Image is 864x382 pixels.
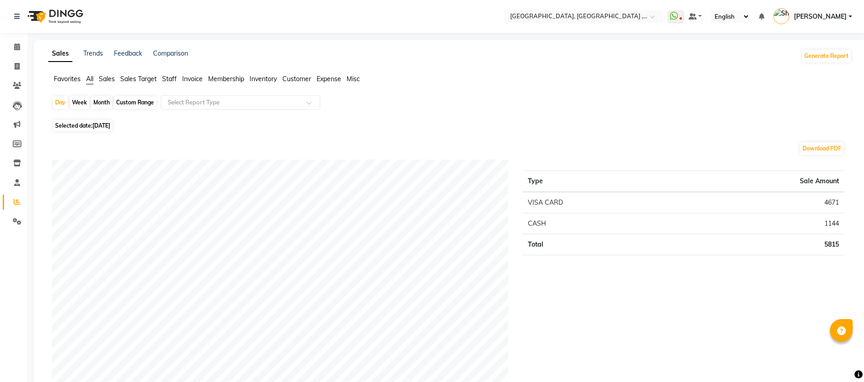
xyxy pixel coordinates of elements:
[794,12,847,21] span: [PERSON_NAME]
[48,46,72,62] a: Sales
[773,8,789,24] img: Shahram
[153,49,188,57] a: Comparison
[282,75,311,83] span: Customer
[182,75,203,83] span: Invoice
[114,96,156,109] div: Custom Range
[92,122,110,129] span: [DATE]
[522,213,677,234] td: CASH
[800,142,844,155] button: Download PDF
[676,213,844,234] td: 1144
[317,75,341,83] span: Expense
[250,75,277,83] span: Inventory
[91,96,112,109] div: Month
[826,346,855,373] iframe: chat widget
[99,75,115,83] span: Sales
[53,120,112,131] span: Selected date:
[83,49,103,57] a: Trends
[162,75,177,83] span: Staff
[53,96,68,109] div: Day
[522,171,677,192] th: Type
[86,75,93,83] span: All
[676,171,844,192] th: Sale Amount
[54,75,81,83] span: Favorites
[676,234,844,255] td: 5815
[120,75,157,83] span: Sales Target
[208,75,244,83] span: Membership
[347,75,360,83] span: Misc
[70,96,89,109] div: Week
[114,49,142,57] a: Feedback
[522,234,677,255] td: Total
[522,192,677,213] td: VISA CARD
[802,50,851,62] button: Generate Report
[676,192,844,213] td: 4671
[23,4,86,29] img: logo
